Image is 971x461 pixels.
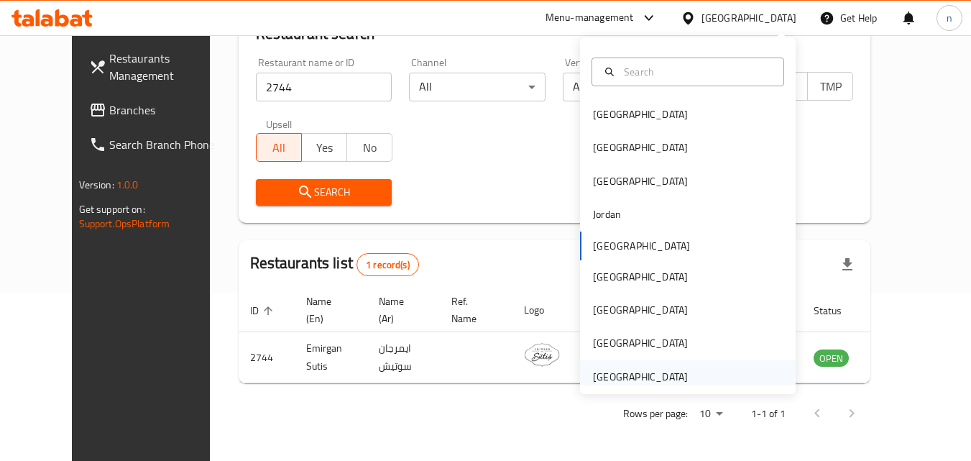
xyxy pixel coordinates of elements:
[306,293,350,327] span: Name (En)
[807,72,853,101] button: TMP
[78,127,234,162] a: Search Branch Phone
[593,369,688,385] div: [GEOGRAPHIC_DATA]
[593,302,688,318] div: [GEOGRAPHIC_DATA]
[751,405,786,423] p: 1-1 of 1
[256,73,392,101] input: Search for restaurant name or ID..
[308,137,341,158] span: Yes
[79,175,114,194] span: Version:
[593,269,688,285] div: [GEOGRAPHIC_DATA]
[379,293,423,327] span: Name (Ar)
[618,64,775,80] input: Search
[623,405,688,423] p: Rows per page:
[357,258,418,272] span: 1 record(s)
[267,183,381,201] span: Search
[593,106,688,122] div: [GEOGRAPHIC_DATA]
[346,133,392,162] button: No
[524,337,560,373] img: Emirgan Sutis
[78,93,234,127] a: Branches
[814,76,847,97] span: TMP
[250,302,277,319] span: ID
[830,247,865,282] div: Export file
[109,101,223,119] span: Branches
[79,200,145,219] span: Get support on:
[256,23,854,45] h2: Restaurant search
[593,173,688,189] div: [GEOGRAPHIC_DATA]
[546,9,634,27] div: Menu-management
[250,252,419,276] h2: Restaurants list
[409,73,546,101] div: All
[78,41,234,93] a: Restaurants Management
[239,332,295,383] td: 2744
[367,332,440,383] td: ايمرجان سوتيش
[262,137,296,158] span: All
[814,350,849,367] span: OPEN
[593,335,688,351] div: [GEOGRAPHIC_DATA]
[701,10,796,26] div: [GEOGRAPHIC_DATA]
[512,288,577,332] th: Logo
[356,253,419,276] div: Total records count
[116,175,139,194] span: 1.0.0
[353,137,387,158] span: No
[109,136,223,153] span: Search Branch Phone
[814,302,860,319] span: Status
[577,288,627,332] th: Branches
[301,133,347,162] button: Yes
[256,133,302,162] button: All
[593,140,688,155] div: [GEOGRAPHIC_DATA]
[563,73,699,101] div: All
[814,350,849,367] div: OPEN
[593,206,621,222] div: Jordan
[694,403,728,425] div: Rows per page:
[266,119,293,129] label: Upsell
[577,332,627,383] td: 9
[947,10,952,26] span: n
[79,214,170,233] a: Support.OpsPlatform
[256,179,392,206] button: Search
[451,293,495,327] span: Ref. Name
[239,288,927,383] table: enhanced table
[295,332,367,383] td: Emirgan Sutis
[109,50,223,84] span: Restaurants Management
